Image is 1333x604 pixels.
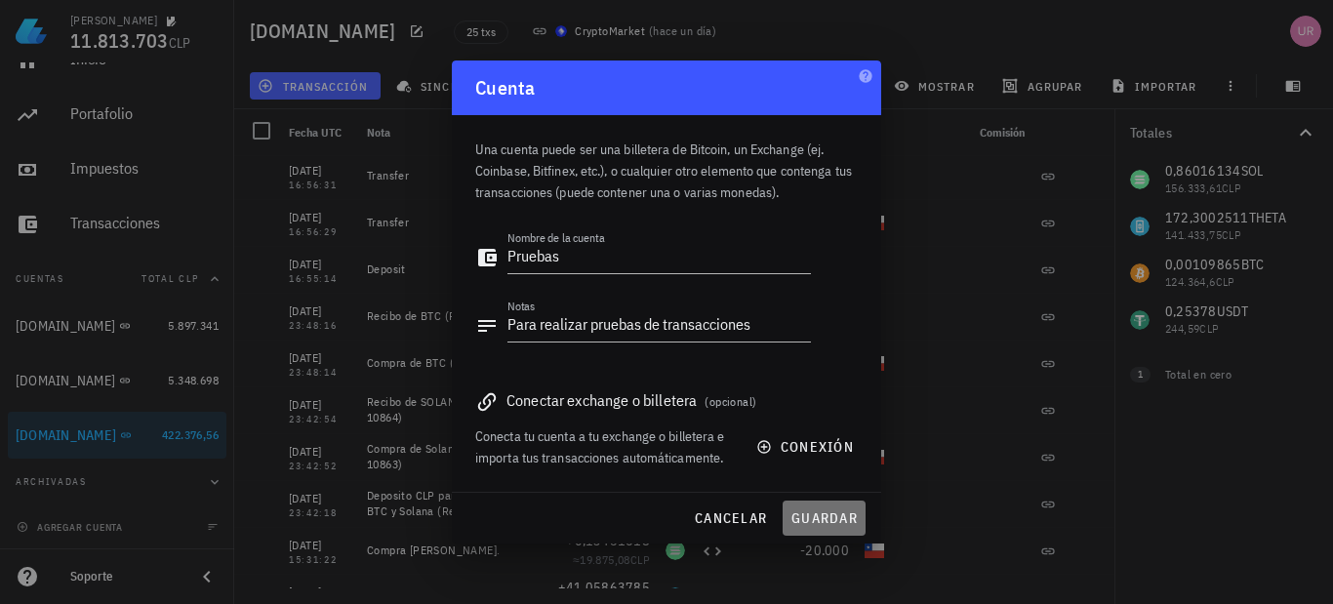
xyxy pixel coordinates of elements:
button: conexión [745,429,869,464]
button: cancelar [686,501,775,536]
div: Conecta tu cuenta a tu exchange o billetera e importa tus transacciones automáticamente. [475,425,733,468]
div: Cuenta [452,60,881,115]
label: Notas [507,299,536,313]
span: cancelar [694,509,767,527]
label: Nombre de la cuenta [507,230,605,245]
span: guardar [790,509,858,527]
span: conexión [760,438,854,456]
div: Conectar exchange o billetera [475,386,858,414]
div: Una cuenta puede ser una billetera de Bitcoin, un Exchange (ej. Coinbase, Bitfinex, etc.), o cual... [475,115,858,215]
span: (opcional) [705,394,756,409]
button: guardar [783,501,866,536]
